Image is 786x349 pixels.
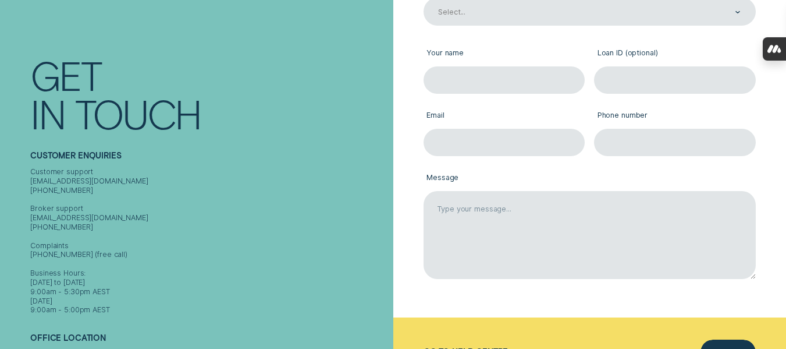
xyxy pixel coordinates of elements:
[30,151,388,167] h2: Customer Enquiries
[424,41,585,66] label: Your name
[594,41,756,66] label: Loan ID (optional)
[75,94,201,132] div: Touch
[424,165,756,191] label: Message
[30,55,101,94] div: Get
[438,8,465,17] div: Select...
[30,167,388,315] div: Customer support [EMAIL_ADDRESS][DOMAIN_NAME] [PHONE_NUMBER] Broker support [EMAIL_ADDRESS][DOMAI...
[30,55,388,132] h1: Get In Touch
[594,103,756,129] label: Phone number
[30,94,65,132] div: In
[424,103,585,129] label: Email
